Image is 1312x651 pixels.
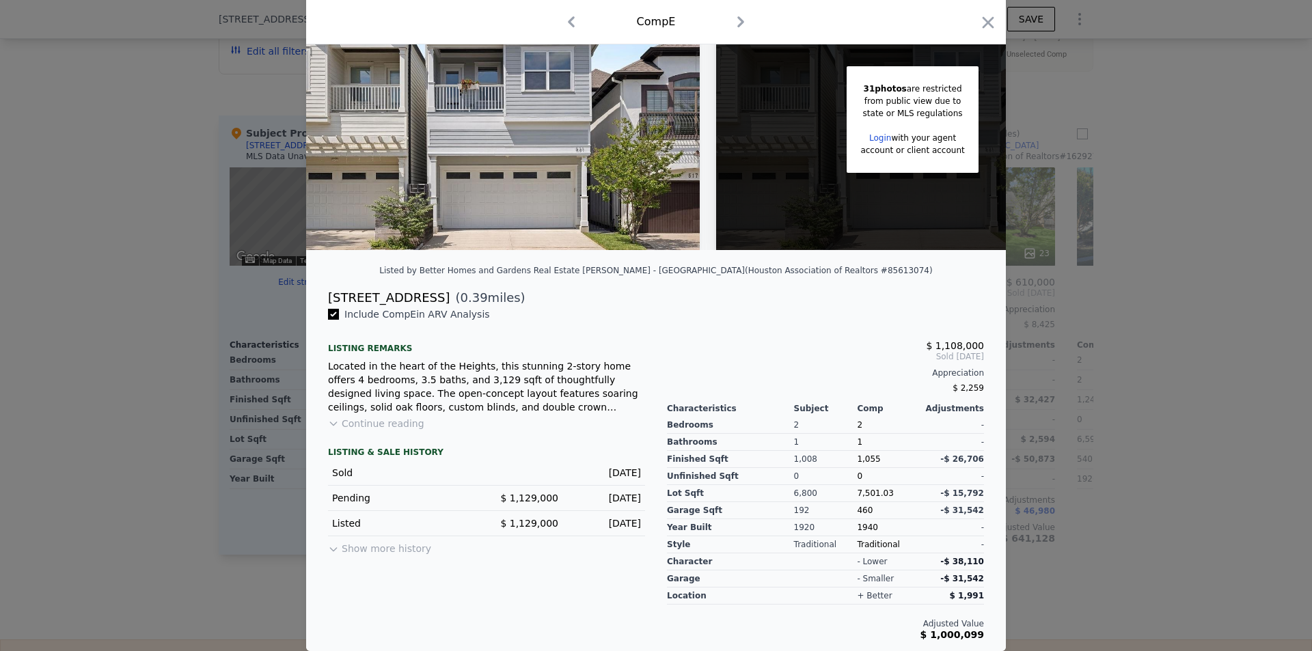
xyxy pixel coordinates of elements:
div: Listing remarks [328,332,645,354]
div: - [920,468,984,485]
div: character [667,553,794,570]
div: - lower [857,556,887,567]
div: Traditional [794,536,858,553]
span: Include Comp E in ARV Analysis [339,309,495,320]
span: -$ 38,110 [940,557,984,566]
span: 0.39 [461,290,488,305]
div: [DATE] [569,516,641,530]
span: $ 1,000,099 [920,629,984,640]
div: account or client account [860,144,964,156]
div: Garage Sqft [667,502,794,519]
div: - [920,519,984,536]
div: Finished Sqft [667,451,794,468]
div: are restricted [860,83,964,95]
div: - [920,536,984,553]
div: Subject [794,403,858,414]
span: -$ 31,542 [940,574,984,583]
span: -$ 31,542 [940,505,984,515]
div: - smaller [857,573,894,584]
span: -$ 26,706 [940,454,984,464]
button: Continue reading [328,417,424,430]
div: - [920,434,984,451]
div: 2 [794,417,858,434]
span: 2 [857,420,862,430]
div: LISTING & SALE HISTORY [328,447,645,460]
span: Sold [DATE] [667,351,984,362]
span: 460 [857,505,873,515]
div: Style [667,536,794,553]
div: Pending [332,491,476,505]
span: $ 1,129,000 [500,493,558,503]
div: state or MLS regulations [860,107,964,120]
span: $ 1,129,000 [500,518,558,529]
span: ( miles) [450,288,525,307]
div: Comp [857,403,920,414]
div: garage [667,570,794,587]
button: Show more history [328,536,431,555]
div: Sold [332,466,476,480]
div: [DATE] [569,466,641,480]
span: 7,501.03 [857,488,893,498]
div: Adjustments [920,403,984,414]
div: 0 [794,468,858,485]
div: + better [857,590,892,601]
div: 1920 [794,519,858,536]
div: Bathrooms [667,434,794,451]
div: Year Built [667,519,794,536]
div: [STREET_ADDRESS] [328,288,450,307]
span: 31 photos [864,84,907,94]
div: Bedrooms [667,417,794,434]
div: Located in the heart of the Heights, this stunning 2-story home offers 4 bedrooms, 3.5 baths, and... [328,359,645,414]
div: from public view due to [860,95,964,107]
div: Unfinished Sqft [667,468,794,485]
div: Listed [332,516,476,530]
div: Adjusted Value [667,618,984,629]
div: Traditional [857,536,920,553]
div: Lot Sqft [667,485,794,502]
div: Characteristics [667,403,794,414]
span: 0 [857,471,862,481]
span: -$ 15,792 [940,488,984,498]
div: 1 [794,434,858,451]
div: Comp E [637,14,676,30]
div: 1,008 [794,451,858,468]
span: with your agent [891,133,956,143]
span: $ 2,259 [953,383,984,393]
div: 1 [857,434,920,451]
div: 6,800 [794,485,858,502]
div: Appreciation [667,368,984,378]
div: 1940 [857,519,920,536]
div: 192 [794,502,858,519]
span: $ 1,991 [950,591,984,600]
div: location [667,587,794,605]
a: Login [869,133,891,143]
div: Listed by Better Homes and Gardens Real Estate [PERSON_NAME] - [GEOGRAPHIC_DATA] (Houston Associa... [379,266,932,275]
span: 1,055 [857,454,880,464]
div: [DATE] [569,491,641,505]
span: $ 1,108,000 [926,340,984,351]
div: - [920,417,984,434]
